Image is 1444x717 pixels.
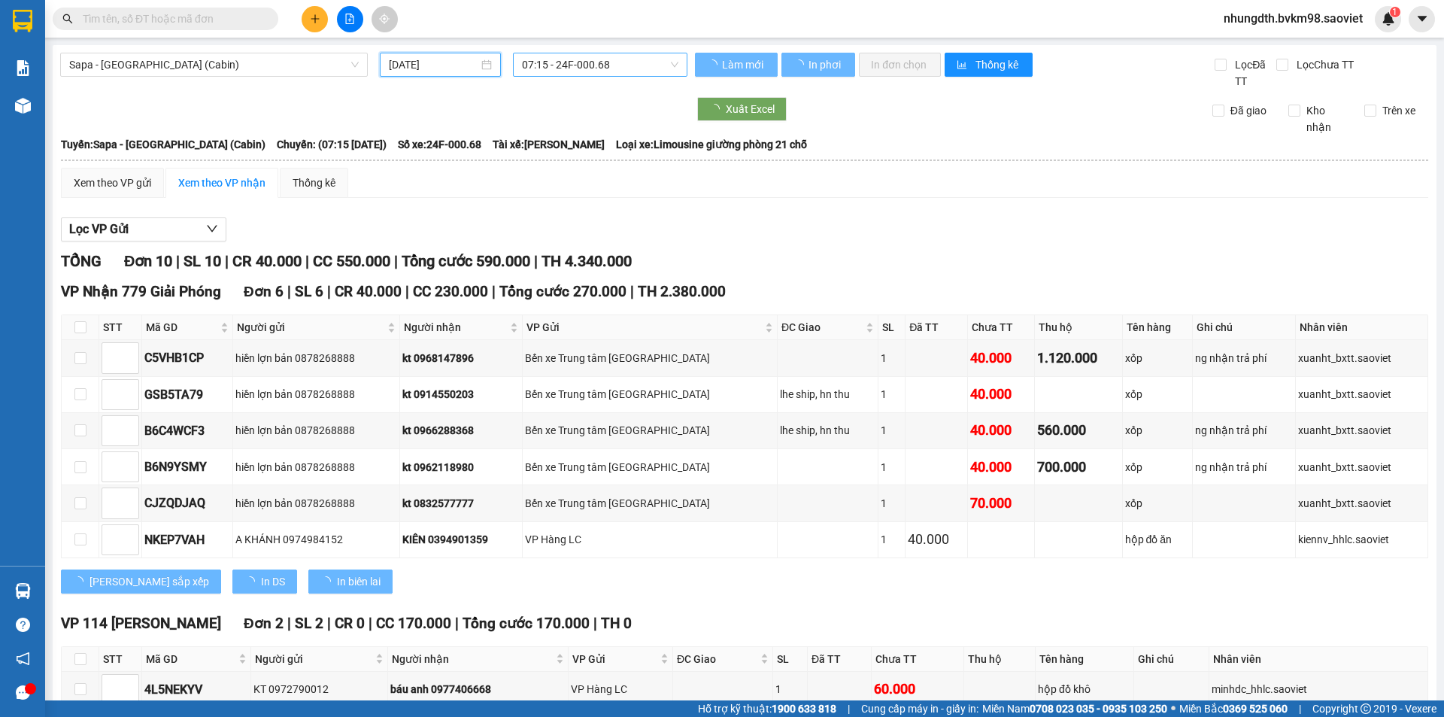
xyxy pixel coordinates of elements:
span: | [327,615,331,632]
span: Lọc Chưa TT [1291,56,1356,73]
div: 70.000 [970,493,1032,514]
span: CC 550.000 [313,252,390,270]
span: CC 170.000 [376,615,451,632]
img: icon-new-feature [1382,12,1395,26]
input: Tìm tên, số ĐT hoặc mã đơn [83,11,260,27]
span: file-add [344,14,355,24]
span: 1 [1392,7,1397,17]
td: CJZQDJAQ [142,485,233,521]
span: VP 114 [PERSON_NAME] [61,615,221,632]
span: Xuất Excel [726,101,775,117]
span: Chuyến: (07:15 [DATE]) [277,136,387,153]
span: TỔNG [61,252,102,270]
span: In phơi [808,56,843,73]
div: 1.120.000 [1037,348,1120,369]
div: minhdc_hhlc.saoviet [1212,681,1425,697]
span: SL 10 [184,252,221,270]
div: A KHÁNH 0974984152 [235,531,398,548]
span: ĐC Giao [677,651,757,667]
th: Nhân viên [1209,647,1428,672]
span: | [534,252,538,270]
span: Mã GD [146,651,235,667]
div: B6N9YSMY [144,457,230,476]
div: lhe ship, hn thu [780,422,875,439]
span: Đã giao [1224,102,1273,119]
div: hộp đồ ăn [1125,531,1191,548]
div: kt 0966288368 [402,422,519,439]
span: SL 2 [295,615,323,632]
span: CR 0 [335,615,365,632]
td: C5VHB1CP [142,340,233,376]
div: 1 [881,386,902,403]
img: solution-icon [15,60,31,76]
span: Làm mới [722,56,766,73]
div: xuanht_bxtt.saoviet [1298,350,1425,366]
img: warehouse-icon [15,583,31,599]
span: bar-chart [957,59,969,71]
span: Mã GD [146,319,217,336]
span: Tổng cước 270.000 [499,283,626,300]
div: xốp [1125,422,1191,439]
button: bar-chartThống kê [945,53,1033,77]
th: STT [99,315,142,340]
div: 700.000 [1037,457,1120,478]
span: | [492,283,496,300]
div: Bến xe Trung tâm [GEOGRAPHIC_DATA] [525,495,775,512]
td: VP Hàng LC [569,672,674,708]
span: loading [73,576,89,587]
button: Lọc VP Gửi [61,217,226,242]
td: B6C4WCF3 [142,413,233,449]
span: VP Gửi [572,651,658,667]
div: 40.000 [970,420,1032,441]
span: copyright [1361,703,1371,714]
div: Bến xe Trung tâm [GEOGRAPHIC_DATA] [525,459,775,475]
input: 15/09/2025 [389,56,478,73]
div: VP Hàng LC [525,531,775,548]
span: TH 4.340.000 [541,252,632,270]
div: 1 [881,459,902,475]
div: xuanht_bxtt.saoviet [1298,495,1425,512]
span: ĐC Giao [781,319,863,336]
strong: 0708 023 035 - 0935 103 250 [1030,703,1167,715]
span: nhungdth.bvkm98.saoviet [1212,9,1375,28]
div: Bến xe Trung tâm [GEOGRAPHIC_DATA] [525,350,775,366]
span: Miền Nam [982,700,1167,717]
span: down [206,223,218,235]
span: | [287,615,291,632]
th: Ghi chú [1193,315,1296,340]
div: Bến xe Trung tâm [GEOGRAPHIC_DATA] [525,422,775,439]
button: In đơn chọn [859,53,941,77]
th: SL [878,315,906,340]
img: logo-vxr [13,10,32,32]
span: Đơn 10 [124,252,172,270]
div: KIÊN 0394901359 [402,531,519,548]
button: Làm mới [695,53,778,77]
div: 560.000 [1037,420,1120,441]
div: KT 0972790012 [253,681,385,697]
span: | [593,615,597,632]
span: Loại xe: Limousine giường phòng 21 chỗ [616,136,807,153]
div: hiền lợn bản 0878268888 [235,422,398,439]
span: ⚪️ [1171,706,1176,712]
span: [PERSON_NAME] sắp xếp [89,573,209,590]
div: 40.000 [970,457,1032,478]
span: loading [793,59,806,70]
span: | [176,252,180,270]
td: Bến xe Trung tâm Lào Cai [523,377,778,413]
span: | [848,700,850,717]
td: NKEP7VAH [142,522,233,558]
th: Thu hộ [964,647,1036,672]
span: caret-down [1415,12,1429,26]
th: Nhân viên [1296,315,1428,340]
b: Tuyến: Sapa - [GEOGRAPHIC_DATA] (Cabin) [61,138,265,150]
span: | [287,283,291,300]
span: aim [379,14,390,24]
div: xuanht_bxtt.saoviet [1298,459,1425,475]
button: aim [372,6,398,32]
span: Sapa - Hà Nội (Cabin) [69,53,359,76]
div: 1 [775,681,805,697]
th: STT [99,647,142,672]
span: Người gửi [255,651,372,667]
td: B6N9YSMY [142,449,233,485]
strong: 0369 525 060 [1223,703,1288,715]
